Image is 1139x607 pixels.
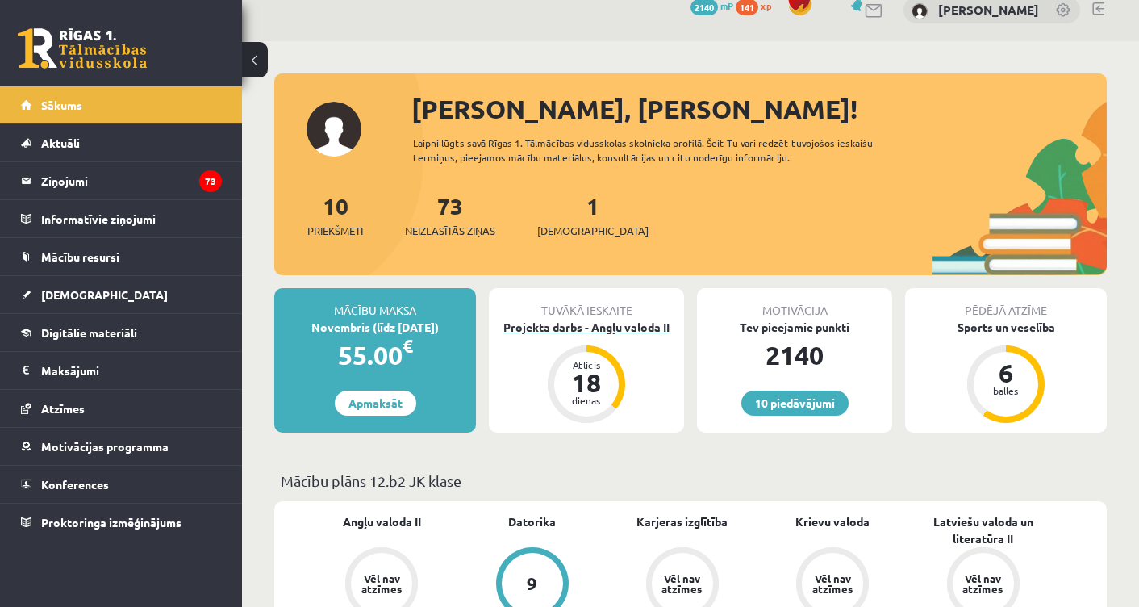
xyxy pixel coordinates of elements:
div: Pēdējā atzīme [905,288,1107,319]
span: Priekšmeti [307,223,363,239]
div: 2140 [697,336,892,375]
a: 73Neizlasītās ziņas [405,191,495,239]
div: 9 [527,575,537,592]
a: Projekta darbs - Angļu valoda II Atlicis 18 dienas [489,319,684,425]
span: Konferences [41,477,109,492]
a: 1[DEMOGRAPHIC_DATA] [537,191,649,239]
a: Aktuāli [21,124,222,161]
div: Laipni lūgts savā Rīgas 1. Tālmācības vidusskolas skolnieka profilā. Šeit Tu vari redzēt tuvojošo... [413,136,912,165]
a: Angļu valoda II [343,513,421,530]
img: Tīna Elizabete Klipa [912,3,928,19]
div: Vēl nav atzīmes [359,573,404,594]
div: Sports un veselība [905,319,1107,336]
a: Maksājumi [21,352,222,389]
a: Proktoringa izmēģinājums [21,504,222,541]
div: Tev pieejamie punkti [697,319,892,336]
a: Rīgas 1. Tālmācības vidusskola [18,28,147,69]
p: Mācību plāns 12.b2 JK klase [281,470,1100,492]
a: Mācību resursi [21,238,222,275]
a: Datorika [508,513,556,530]
a: Atzīmes [21,390,222,427]
a: Karjeras izglītība [636,513,728,530]
a: 10 piedāvājumi [741,391,849,416]
span: Mācību resursi [41,249,119,264]
a: Apmaksāt [335,391,416,416]
span: Atzīmes [41,401,85,416]
span: Aktuāli [41,136,80,150]
div: Vēl nav atzīmes [961,573,1006,594]
a: [PERSON_NAME] [938,2,1039,18]
div: Tuvākā ieskaite [489,288,684,319]
a: [DEMOGRAPHIC_DATA] [21,276,222,313]
div: [PERSON_NAME], [PERSON_NAME]! [411,90,1107,128]
div: Motivācija [697,288,892,319]
a: Konferences [21,466,222,503]
span: Proktoringa izmēģinājums [41,515,181,530]
div: Mācību maksa [274,288,476,319]
legend: Maksājumi [41,352,222,389]
div: balles [982,386,1030,396]
span: Neizlasītās ziņas [405,223,495,239]
span: [DEMOGRAPHIC_DATA] [41,287,168,302]
span: € [403,334,413,358]
div: 55.00 [274,336,476,375]
legend: Informatīvie ziņojumi [41,200,222,237]
span: Motivācijas programma [41,439,169,454]
a: Latviešu valoda un literatūra II [908,513,1058,547]
a: Krievu valoda [795,513,870,530]
div: dienas [562,396,611,405]
span: Sākums [41,98,82,112]
div: 18 [562,370,611,396]
i: 73 [199,170,222,192]
div: 6 [982,360,1030,386]
a: Sports un veselība 6 balles [905,319,1107,425]
a: Motivācijas programma [21,428,222,465]
span: Digitālie materiāli [41,325,137,340]
a: Informatīvie ziņojumi [21,200,222,237]
div: Atlicis [562,360,611,370]
a: Sākums [21,86,222,123]
a: 10Priekšmeti [307,191,363,239]
a: Ziņojumi73 [21,162,222,199]
span: [DEMOGRAPHIC_DATA] [537,223,649,239]
div: Novembris (līdz [DATE]) [274,319,476,336]
legend: Ziņojumi [41,162,222,199]
div: Vēl nav atzīmes [660,573,705,594]
a: Digitālie materiāli [21,314,222,351]
div: Vēl nav atzīmes [810,573,855,594]
div: Projekta darbs - Angļu valoda II [489,319,684,336]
